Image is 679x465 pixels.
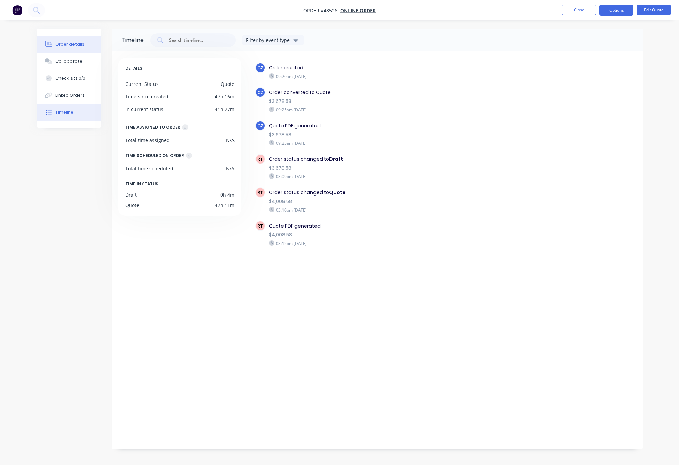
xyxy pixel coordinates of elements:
[168,37,225,44] input: Search timeline...
[269,122,504,129] div: Quote PDF generated
[562,5,596,15] button: Close
[637,5,671,15] button: Edit Quote
[125,137,170,144] div: Total time assigned
[125,106,163,113] div: In current status
[242,35,304,45] button: Filter by event type
[215,106,235,113] div: 41h 27m
[220,191,235,198] div: 0h 4m
[599,5,633,16] button: Options
[55,92,85,98] div: Linked Orders
[269,140,504,146] div: 09:25am [DATE]
[269,222,504,230] div: Quote PDF generated
[215,202,235,209] div: 47h 11m
[55,75,85,81] div: Checklists 0/0
[55,109,74,115] div: Timeline
[269,64,504,72] div: Order created
[269,173,504,180] div: 03:09pm [DATE]
[269,73,504,79] div: 09:20am [DATE]
[125,93,168,100] div: Time since created
[125,191,137,198] div: Draft
[125,124,180,131] div: TIME ASSIGNED TO ORDER
[269,198,504,205] div: $4,008.58
[257,156,263,162] span: RT
[246,36,292,44] div: Filter by event type
[37,36,101,53] button: Order details
[125,180,158,188] span: TIME IN STATUS
[269,89,504,96] div: Order converted to Quote
[122,36,144,44] div: Timeline
[269,240,504,246] div: 03:12pm [DATE]
[37,70,101,87] button: Checklists 0/0
[125,65,142,72] span: DETAILS
[55,41,84,47] div: Order details
[257,189,263,196] span: RT
[269,131,504,138] div: $3,678.58
[303,7,340,14] span: Order #48526 -
[125,165,173,172] div: Total time scheduled
[340,7,376,14] a: Online Order
[257,223,263,229] span: RT
[269,231,504,238] div: $4,008.58
[269,189,504,196] div: Order status changed to
[257,123,263,129] span: CZ
[125,202,139,209] div: Quote
[37,53,101,70] button: Collaborate
[329,189,346,196] b: Quote
[37,87,101,104] button: Linked Orders
[55,58,82,64] div: Collaborate
[269,207,504,213] div: 03:10pm [DATE]
[125,80,159,88] div: Current Status
[257,65,263,71] span: CZ
[226,137,235,144] div: N/A
[226,165,235,172] div: N/A
[12,5,22,15] img: Factory
[221,80,235,88] div: Quote
[269,156,504,163] div: Order status changed to
[257,89,263,96] span: CZ
[125,152,184,159] div: TIME SCHEDULED ON ORDER
[329,156,343,162] b: Draft
[269,98,504,105] div: $3,678.58
[269,107,504,113] div: 09:25am [DATE]
[37,104,101,121] button: Timeline
[269,165,504,172] div: $3,678.58
[215,93,235,100] div: 47h 16m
